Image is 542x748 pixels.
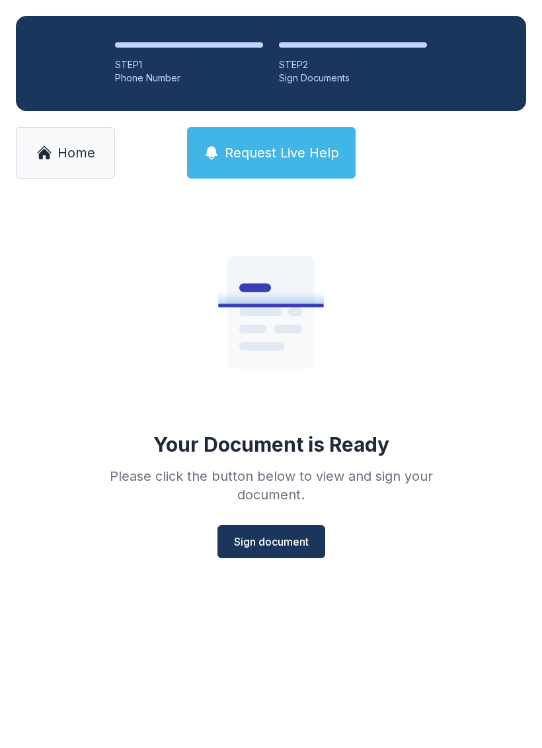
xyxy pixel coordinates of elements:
div: Phone Number [115,71,263,85]
div: STEP 2 [279,58,427,71]
span: Home [58,144,95,162]
span: Sign document [234,534,309,550]
div: Please click the button below to view and sign your document. [81,467,461,504]
div: Your Document is Ready [153,433,389,456]
div: STEP 1 [115,58,263,71]
span: Request Live Help [225,144,339,162]
div: Sign Documents [279,71,427,85]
